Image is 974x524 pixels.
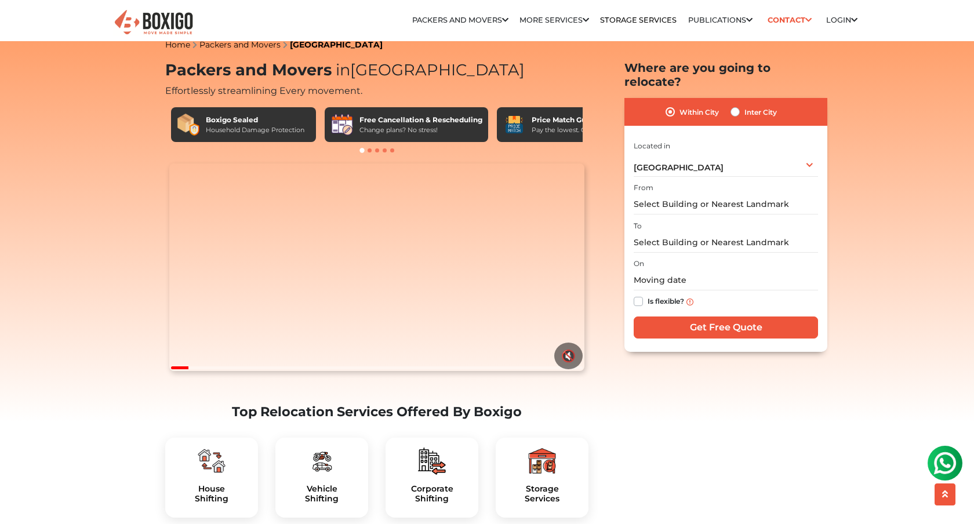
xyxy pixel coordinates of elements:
h5: House Shifting [175,484,249,504]
input: Get Free Quote [634,316,818,339]
a: HouseShifting [175,484,249,504]
div: Pay the lowest. Guaranteed! [532,125,620,135]
a: CorporateShifting [395,484,469,504]
span: Effortlessly streamlining Every movement. [165,85,362,96]
input: Moving date [634,270,818,290]
img: boxigo_packers_and_movers_plan [528,447,556,475]
img: Free Cancellation & Rescheduling [330,113,354,136]
button: 🔇 [554,343,583,369]
label: To [634,221,642,231]
label: Is flexible? [648,294,684,307]
span: [GEOGRAPHIC_DATA] [332,60,525,79]
img: boxigo_packers_and_movers_plan [418,447,446,475]
a: Publications [688,16,753,24]
label: Inter City [744,105,777,119]
input: Select Building or Nearest Landmark [634,232,818,253]
img: Boxigo Sealed [177,113,200,136]
button: scroll up [935,483,955,505]
h2: Top Relocation Services Offered By Boxigo [165,404,588,420]
a: Home [165,39,190,50]
input: Select Building or Nearest Landmark [634,194,818,214]
a: More services [519,16,589,24]
img: info [686,299,693,305]
img: boxigo_packers_and_movers_plan [308,447,336,475]
a: StorageServices [505,484,579,504]
label: Within City [679,105,719,119]
a: Packers and Movers [412,16,508,24]
img: whatsapp-icon.svg [12,12,35,35]
span: [GEOGRAPHIC_DATA] [634,162,724,173]
a: Storage Services [600,16,677,24]
label: From [634,183,653,193]
a: VehicleShifting [285,484,359,504]
div: Price Match Guarantee [532,115,620,125]
h5: Corporate Shifting [395,484,469,504]
img: Price Match Guarantee [503,113,526,136]
h2: Where are you going to relocate? [624,61,827,89]
img: boxigo_packers_and_movers_plan [198,447,226,475]
div: Change plans? No stress! [359,125,482,135]
video: Your browser does not support the video tag. [169,163,584,371]
img: Boxigo [113,9,194,37]
span: in [336,60,350,79]
h1: Packers and Movers [165,61,588,80]
h5: Vehicle Shifting [285,484,359,504]
a: Contact [764,11,815,29]
label: Located in [634,141,670,151]
div: Boxigo Sealed [206,115,304,125]
a: Login [826,16,857,24]
a: Packers and Movers [199,39,281,50]
div: Household Damage Protection [206,125,304,135]
div: Free Cancellation & Rescheduling [359,115,482,125]
label: On [634,259,644,269]
a: [GEOGRAPHIC_DATA] [290,39,383,50]
h5: Storage Services [505,484,579,504]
